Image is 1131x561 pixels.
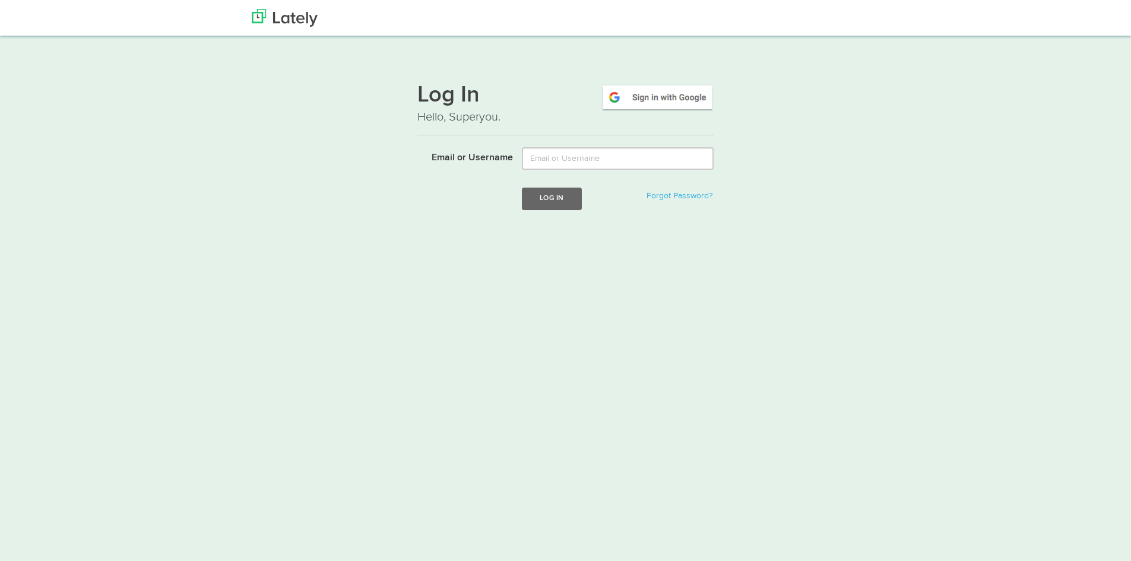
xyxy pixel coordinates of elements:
[417,109,714,126] p: Hello, Superyou.
[417,84,714,109] h1: Log In
[522,147,714,170] input: Email or Username
[647,192,712,200] a: Forgot Password?
[522,188,581,210] button: Log In
[408,147,514,165] label: Email or Username
[601,84,714,111] img: google-signin.png
[252,9,318,27] img: Lately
